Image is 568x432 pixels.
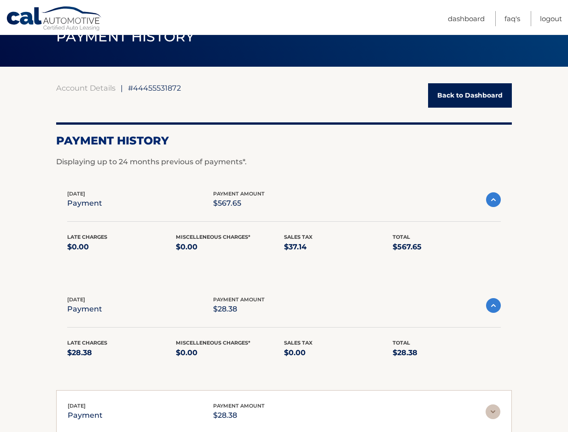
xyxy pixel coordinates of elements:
span: Sales Tax [284,340,313,346]
span: Total [393,340,410,346]
p: $0.00 [176,241,284,253]
p: $0.00 [176,346,284,359]
a: Account Details [56,83,116,92]
span: [DATE] [67,190,85,197]
a: Back to Dashboard [428,83,512,108]
p: $28.38 [67,346,176,359]
span: PAYMENT HISTORY [56,28,195,45]
a: Dashboard [448,11,485,26]
p: payment [67,303,102,316]
img: accordion-rest.svg [486,404,500,419]
p: $0.00 [284,346,393,359]
a: FAQ's [504,11,520,26]
p: $0.00 [67,241,176,253]
p: $28.38 [213,303,265,316]
p: $28.38 [393,346,501,359]
p: Displaying up to 24 months previous of payments*. [56,156,512,167]
span: | [121,83,123,92]
img: accordion-active.svg [486,298,501,313]
span: payment amount [213,190,265,197]
p: $567.65 [213,197,265,210]
span: [DATE] [68,403,86,409]
span: Miscelleneous Charges* [176,234,250,240]
span: payment amount [213,296,265,303]
p: $567.65 [393,241,501,253]
span: Total [393,234,410,240]
p: $37.14 [284,241,393,253]
span: Sales Tax [284,234,313,240]
span: #44455531872 [128,83,181,92]
span: payment amount [213,403,265,409]
p: payment [67,197,102,210]
a: Logout [540,11,562,26]
p: $28.38 [213,409,265,422]
a: Cal Automotive [6,6,103,33]
span: [DATE] [67,296,85,303]
span: Miscelleneous Charges* [176,340,250,346]
h2: Payment History [56,134,512,148]
img: accordion-active.svg [486,192,501,207]
span: Late Charges [67,234,107,240]
span: Late Charges [67,340,107,346]
p: payment [68,409,103,422]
